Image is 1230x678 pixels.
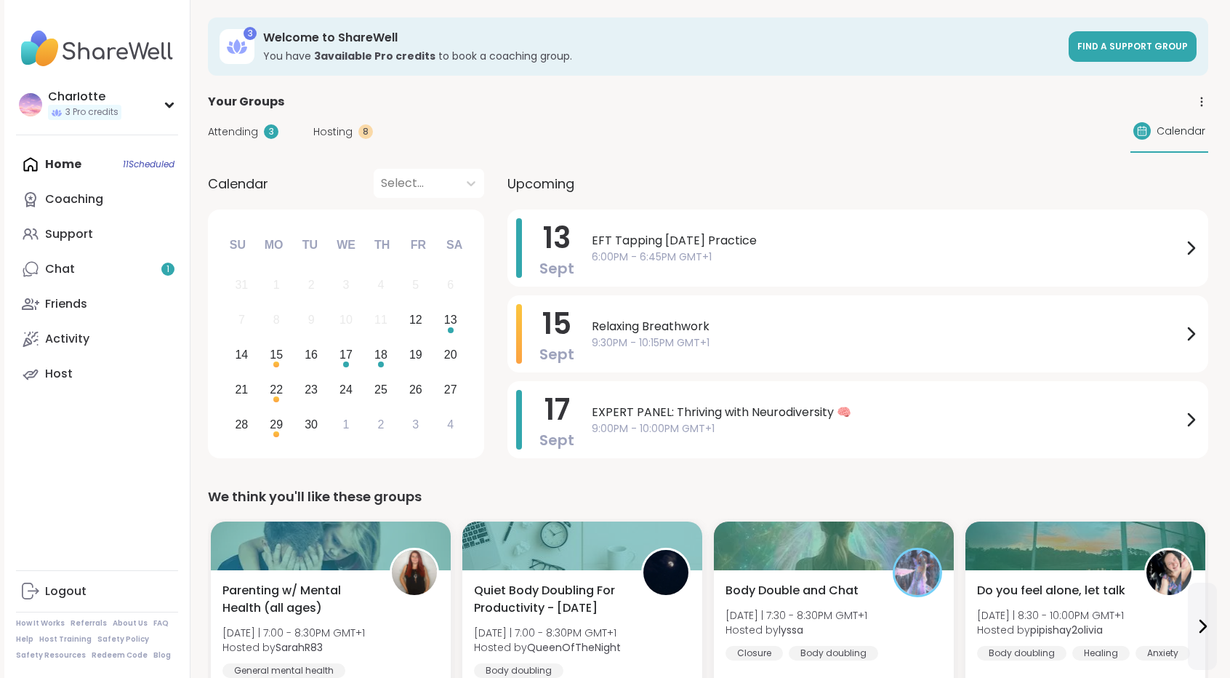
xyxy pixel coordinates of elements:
[222,229,254,261] div: Su
[305,345,318,364] div: 16
[592,318,1182,335] span: Relaxing Breathwork
[235,345,248,364] div: 14
[166,263,169,276] span: 1
[527,640,621,655] b: QueenOfTheNight
[235,415,248,434] div: 28
[270,345,283,364] div: 15
[261,340,292,371] div: Choose Monday, September 15th, 2025
[294,229,326,261] div: Tu
[273,275,280,295] div: 1
[305,415,318,434] div: 30
[400,374,431,405] div: Choose Friday, September 26th, 2025
[339,380,353,399] div: 24
[366,340,397,371] div: Choose Thursday, September 18th, 2025
[45,366,73,382] div: Host
[539,430,574,450] span: Sept
[412,415,419,434] div: 3
[343,415,350,434] div: 1
[208,93,284,111] span: Your Groups
[308,310,315,330] div: 9
[400,270,431,301] div: Not available Friday, September 5th, 2025
[402,229,434,261] div: Fr
[542,303,571,344] span: 15
[238,310,245,330] div: 7
[725,582,859,599] span: Body Double and Chat
[305,380,318,399] div: 23
[1069,31,1197,62] a: Find a support group
[48,89,121,105] div: CharIotte
[296,340,327,371] div: Choose Tuesday, September 16th, 2025
[235,275,248,295] div: 31
[343,275,350,295] div: 3
[435,374,466,405] div: Choose Saturday, September 27th, 2025
[366,409,397,440] div: Choose Thursday, October 2nd, 2025
[45,261,75,277] div: Chat
[244,27,257,40] div: 3
[261,305,292,336] div: Not available Monday, September 8th, 2025
[331,305,362,336] div: Not available Wednesday, September 10th, 2025
[296,305,327,336] div: Not available Tuesday, September 9th, 2025
[409,380,422,399] div: 26
[592,335,1182,351] span: 9:30PM - 10:15PM GMT+1
[270,415,283,434] div: 29
[1030,623,1103,637] b: pipishay2olivia
[447,415,454,434] div: 4
[543,218,571,258] span: 13
[313,124,353,140] span: Hosting
[977,582,1125,599] span: Do you feel alone, let talk
[261,374,292,405] div: Choose Monday, September 22nd, 2025
[1157,124,1205,139] span: Calendar
[409,310,422,330] div: 12
[339,345,353,364] div: 17
[226,374,257,405] div: Choose Sunday, September 21st, 2025
[447,275,454,295] div: 6
[1077,40,1188,52] span: Find a support group
[226,270,257,301] div: Not available Sunday, August 31st, 2025
[592,250,1182,265] span: 6:00PM - 6:45PM GMT+1
[16,217,178,252] a: Support
[366,229,398,261] div: Th
[366,270,397,301] div: Not available Thursday, September 4th, 2025
[400,409,431,440] div: Choose Friday, October 3rd, 2025
[444,380,457,399] div: 27
[16,634,33,645] a: Help
[377,275,384,295] div: 4
[331,270,362,301] div: Not available Wednesday, September 3rd, 2025
[16,322,178,356] a: Activity
[226,409,257,440] div: Choose Sunday, September 28th, 2025
[592,421,1182,436] span: 9:00PM - 10:00PM GMT+1
[226,340,257,371] div: Choose Sunday, September 14th, 2025
[725,646,783,661] div: Closure
[474,640,621,655] span: Hosted by
[400,340,431,371] div: Choose Friday, September 19th, 2025
[366,305,397,336] div: Not available Thursday, September 11th, 2025
[296,270,327,301] div: Not available Tuesday, September 2nd, 2025
[366,374,397,405] div: Choose Thursday, September 25th, 2025
[895,550,940,595] img: lyssa
[592,232,1182,250] span: EFT Tapping [DATE] Practice
[331,374,362,405] div: Choose Wednesday, September 24th, 2025
[330,229,362,261] div: We
[400,305,431,336] div: Choose Friday, September 12th, 2025
[308,275,315,295] div: 2
[45,331,89,347] div: Activity
[374,310,387,330] div: 11
[276,640,323,655] b: SarahR83
[208,487,1208,507] div: We think you'll like these groups
[314,49,435,63] b: 3 available Pro credit s
[474,582,625,617] span: Quiet Body Doubling For Productivity - [DATE]
[435,270,466,301] div: Not available Saturday, September 6th, 2025
[374,380,387,399] div: 25
[263,30,1060,46] h3: Welcome to ShareWell
[977,623,1124,637] span: Hosted by
[643,550,688,595] img: QueenOfTheNight
[331,340,362,371] div: Choose Wednesday, September 17th, 2025
[977,608,1124,623] span: [DATE] | 8:30 - 10:00PM GMT+1
[412,275,419,295] div: 5
[222,582,374,617] span: Parenting w/ Mental Health (all ages)
[273,310,280,330] div: 8
[264,124,278,139] div: 3
[261,270,292,301] div: Not available Monday, September 1st, 2025
[435,305,466,336] div: Choose Saturday, September 13th, 2025
[226,305,257,336] div: Not available Sunday, September 7th, 2025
